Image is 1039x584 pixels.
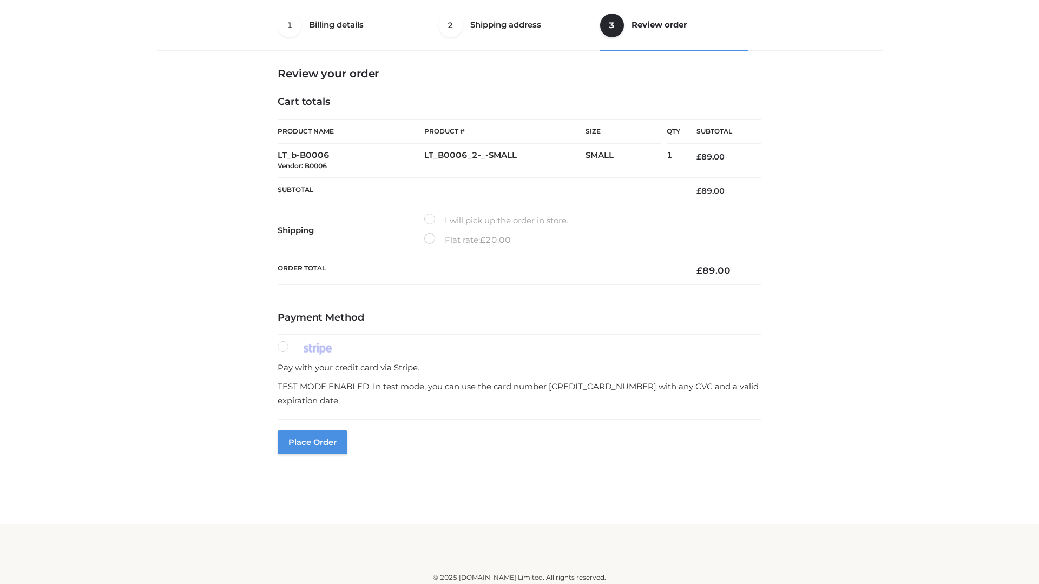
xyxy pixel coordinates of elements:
td: 1 [667,144,680,178]
th: Product # [424,119,586,144]
span: £ [480,235,485,245]
td: LT_B0006_2-_-SMALL [424,144,586,178]
h3: Review your order [278,67,761,80]
label: I will pick up the order in store. [424,214,568,228]
label: Flat rate: [424,233,511,247]
th: Subtotal [680,120,761,144]
span: £ [696,152,701,162]
h4: Payment Method [278,312,761,324]
bdi: 89.00 [696,265,731,276]
td: SMALL [586,144,667,178]
th: Size [586,120,661,144]
span: £ [696,186,701,196]
th: Subtotal [278,177,680,204]
th: Order Total [278,256,680,285]
p: Pay with your credit card via Stripe. [278,361,761,375]
th: Shipping [278,204,424,256]
h4: Cart totals [278,96,761,108]
bdi: 89.00 [696,152,725,162]
small: Vendor: B0006 [278,162,327,170]
bdi: 20.00 [480,235,511,245]
td: LT_b-B0006 [278,144,424,178]
div: © 2025 [DOMAIN_NAME] Limited. All rights reserved. [161,572,878,583]
bdi: 89.00 [696,186,725,196]
button: Place order [278,430,347,454]
th: Qty [667,119,680,144]
p: TEST MODE ENABLED. In test mode, you can use the card number [CREDIT_CARD_NUMBER] with any CVC an... [278,380,761,407]
th: Product Name [278,119,424,144]
span: £ [696,265,702,276]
